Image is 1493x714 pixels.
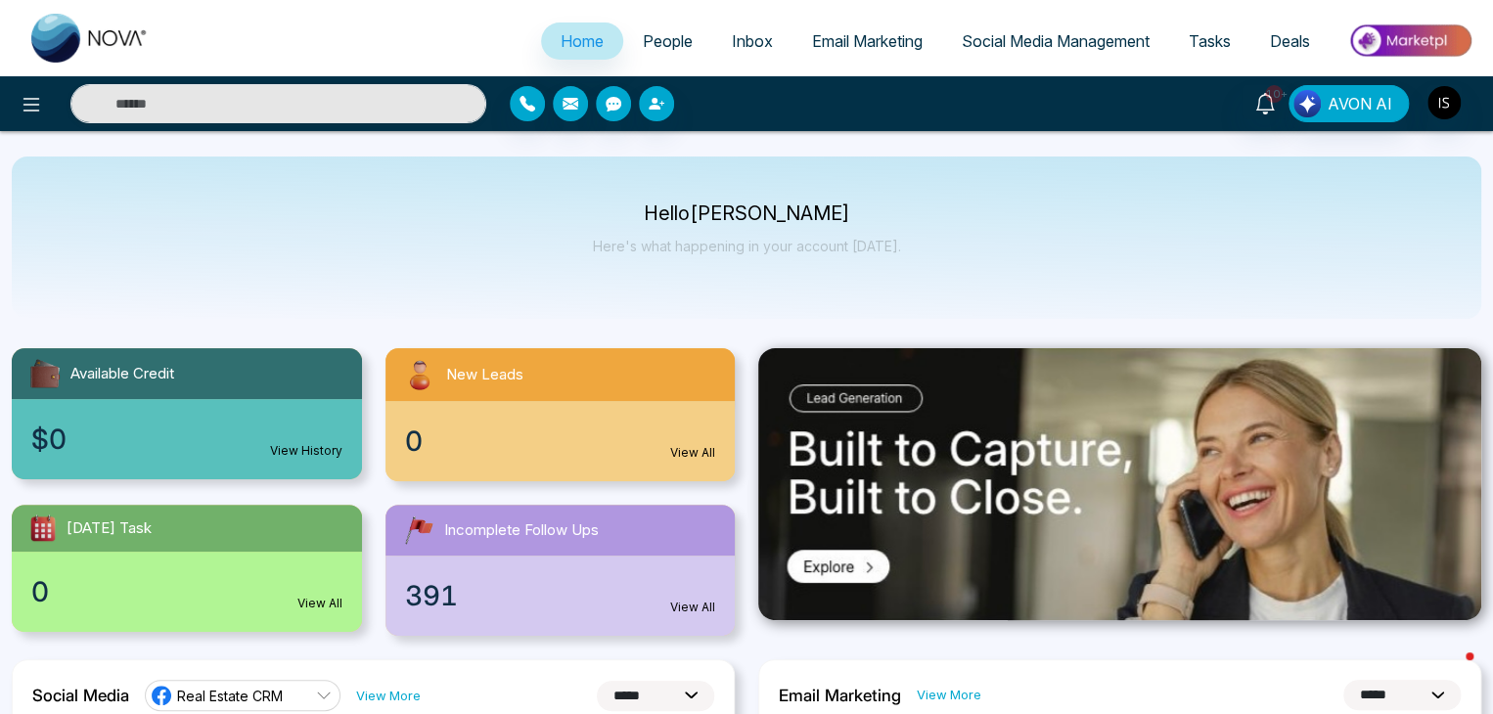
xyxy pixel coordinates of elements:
a: New Leads0View All [374,348,747,481]
img: . [758,348,1481,620]
img: Lead Flow [1293,90,1321,117]
span: Social Media Management [962,31,1150,51]
a: Social Media Management [942,22,1169,60]
span: 391 [405,575,458,616]
a: View All [670,599,715,616]
a: Email Marketing [792,22,942,60]
h2: Email Marketing [779,686,901,705]
a: Inbox [712,22,792,60]
span: Deals [1270,31,1310,51]
span: 0 [31,571,49,612]
p: Hello [PERSON_NAME] [593,205,901,222]
span: 10+ [1265,85,1283,103]
span: Incomplete Follow Ups [444,519,599,542]
a: Home [541,22,623,60]
img: followUps.svg [401,513,436,548]
a: View All [670,444,715,462]
span: Tasks [1189,31,1231,51]
span: 0 [405,421,423,462]
span: Inbox [732,31,773,51]
span: People [643,31,693,51]
span: New Leads [446,364,523,386]
img: newLeads.svg [401,356,438,393]
span: Home [561,31,604,51]
a: People [623,22,712,60]
img: availableCredit.svg [27,356,63,391]
span: $0 [31,419,67,460]
a: Deals [1250,22,1330,60]
a: View History [270,442,342,460]
img: todayTask.svg [27,513,59,544]
span: Real Estate CRM [177,687,283,705]
img: User Avatar [1427,86,1461,119]
span: Available Credit [70,363,174,385]
a: Incomplete Follow Ups391View All [374,505,747,636]
img: Market-place.gif [1339,19,1481,63]
img: Nova CRM Logo [31,14,149,63]
span: [DATE] Task [67,517,152,540]
iframe: Intercom live chat [1426,647,1473,694]
a: View More [356,687,421,705]
span: AVON AI [1328,92,1392,115]
h2: Social Media [32,686,129,705]
a: View More [917,686,981,704]
a: View All [297,595,342,612]
button: AVON AI [1289,85,1409,122]
a: 10+ [1242,85,1289,119]
p: Here's what happening in your account [DATE]. [593,238,901,254]
a: Tasks [1169,22,1250,60]
span: Email Marketing [812,31,923,51]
